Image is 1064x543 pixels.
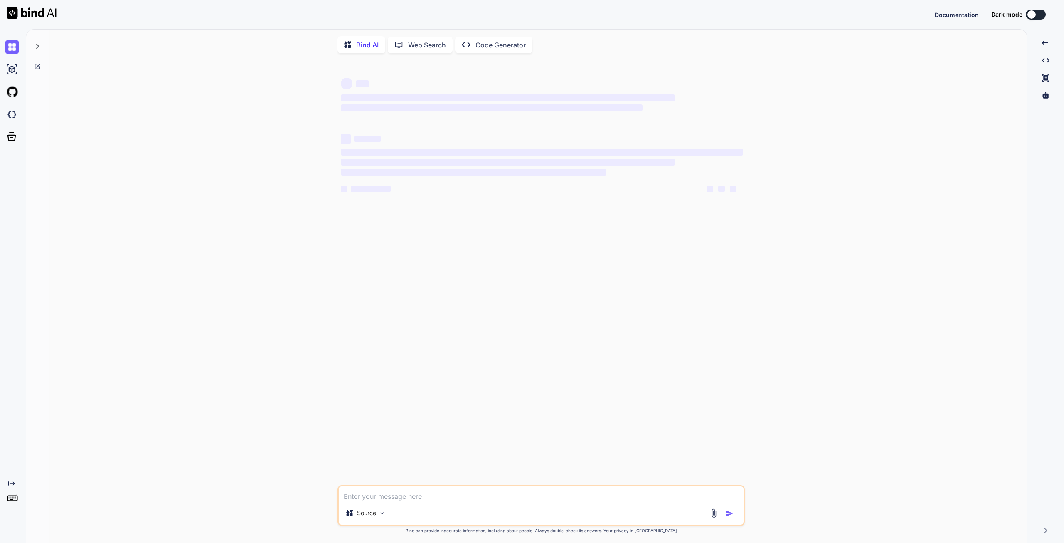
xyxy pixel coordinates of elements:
[341,169,606,176] span: ‌
[725,509,734,518] img: icon
[357,509,376,517] p: Source
[337,528,745,534] p: Bind can provide inaccurate information, including about people. Always double-check its answers....
[7,7,57,19] img: Bind AI
[5,85,19,99] img: githubLight
[5,40,19,54] img: chat
[5,62,19,77] img: ai-studio
[341,104,643,111] span: ‌
[351,186,391,192] span: ‌
[935,11,979,18] span: Documentation
[379,510,386,517] img: Pick Models
[341,78,352,89] span: ‌
[730,186,736,192] span: ‌
[718,186,725,192] span: ‌
[356,40,379,50] p: Bind AI
[709,508,719,518] img: attachment
[341,149,743,156] span: ‌
[5,107,19,121] img: darkCloudIdeIcon
[475,40,526,50] p: Code Generator
[707,186,713,192] span: ‌
[341,186,347,192] span: ‌
[341,134,351,144] span: ‌
[341,159,675,166] span: ‌
[408,40,446,50] p: Web Search
[935,10,979,19] button: Documentation
[354,136,381,142] span: ‌
[991,10,1022,19] span: Dark mode
[341,94,675,101] span: ‌
[356,80,369,87] span: ‌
